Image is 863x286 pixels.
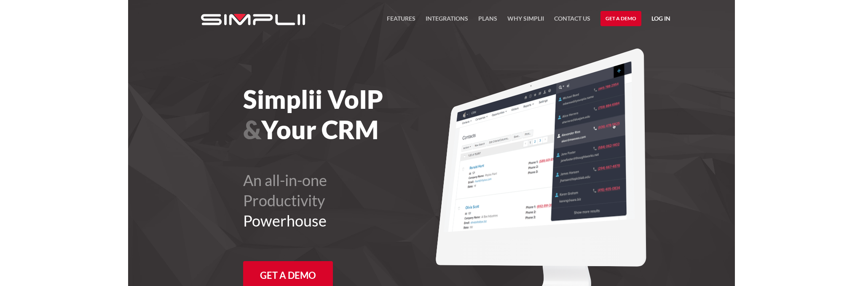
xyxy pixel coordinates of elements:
a: Log in [651,13,670,26]
a: Get a Demo [600,11,641,26]
img: Simplii [201,14,305,25]
a: FEATURES [387,13,415,29]
span: Powerhouse [243,211,327,230]
a: Contact US [554,13,590,29]
a: Integrations [426,13,468,29]
h2: An all-in-one Productivity [243,170,478,231]
a: Plans [478,13,497,29]
a: Why Simplii [507,13,544,29]
h1: Simplii VoIP Your CRM [243,84,478,145]
span: & [243,114,261,145]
